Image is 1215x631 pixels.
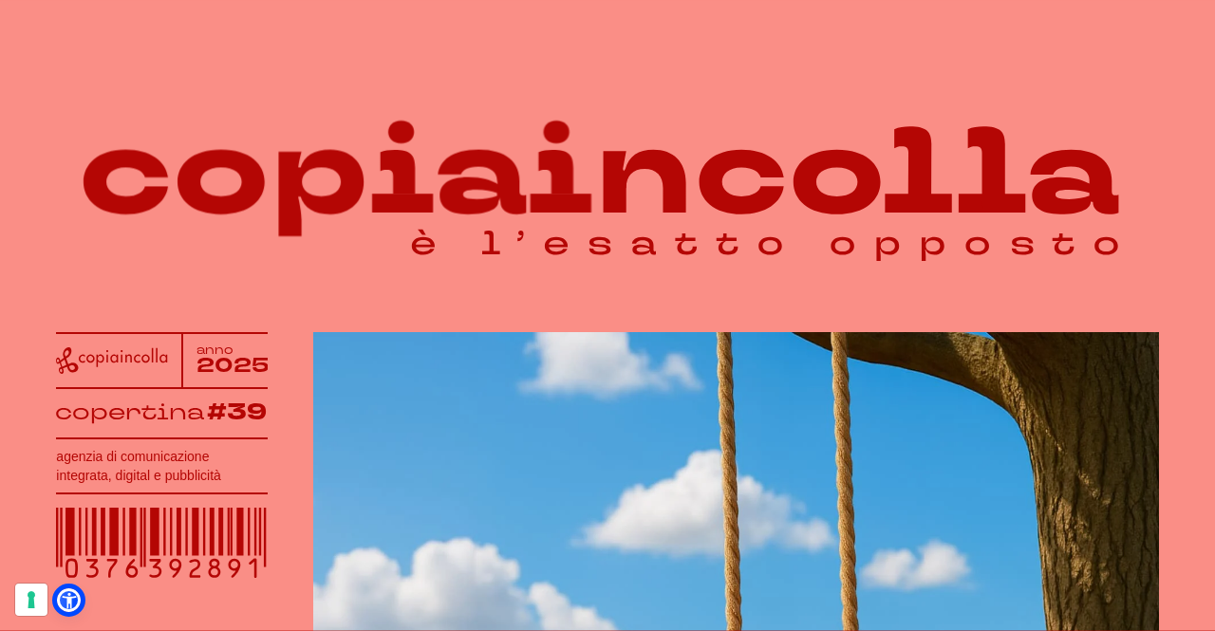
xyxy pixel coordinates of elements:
h1: agenzia di comunicazione integrata, digital e pubblicità [56,447,268,485]
tspan: copertina [55,397,204,426]
tspan: 2025 [196,351,270,380]
a: Open Accessibility Menu [57,588,81,612]
tspan: anno [196,343,234,358]
button: Le tue preferenze relative al consenso per le tecnologie di tracciamento [15,584,47,616]
tspan: #39 [207,397,267,428]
